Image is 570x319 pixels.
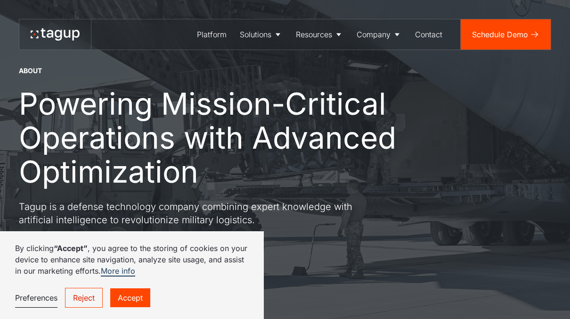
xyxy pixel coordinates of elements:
div: Platform [197,29,227,40]
a: Preferences [15,288,57,308]
h1: Powering Mission-Critical Operations with Advanced Optimization [19,87,415,189]
div: Resources [296,29,332,40]
a: Contact [408,19,449,50]
div: Solutions [240,29,271,40]
div: Schedule Demo [472,29,528,40]
p: By clicking , you agree to the storing of cookies on your device to enhance site navigation, anal... [15,243,249,277]
a: More info [101,266,135,277]
a: Solutions [233,19,289,50]
a: Platform [190,19,233,50]
div: About [19,66,42,76]
div: Company [357,29,391,40]
a: Company [350,19,408,50]
strong: “Accept” [54,243,88,253]
a: Resources [289,19,350,50]
a: Schedule Demo [461,19,551,50]
p: Tagup is a defense technology company combining expert knowledge with artificial intelligence to ... [19,200,358,227]
a: Accept [110,288,150,307]
a: Reject [65,288,103,308]
div: Contact [415,29,442,40]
